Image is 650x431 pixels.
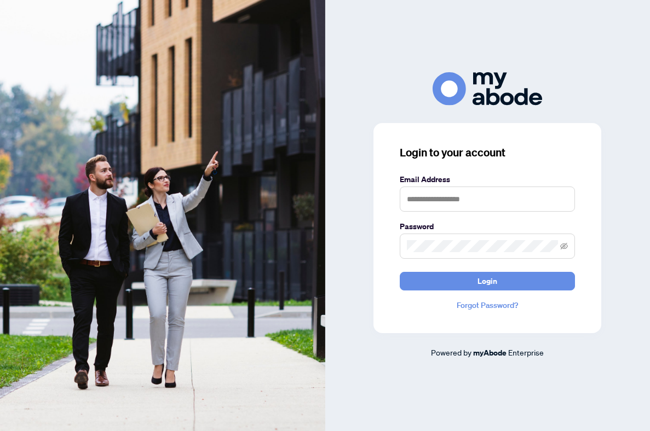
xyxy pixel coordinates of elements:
span: Login [478,272,497,290]
label: Password [400,220,575,232]
img: ma-logo [433,72,542,106]
button: Login [400,272,575,290]
a: myAbode [473,347,507,359]
a: Forgot Password? [400,299,575,311]
span: Powered by [431,347,471,357]
span: eye-invisible [560,242,568,250]
h3: Login to your account [400,145,575,160]
label: Email Address [400,173,575,185]
span: Enterprise [508,347,544,357]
